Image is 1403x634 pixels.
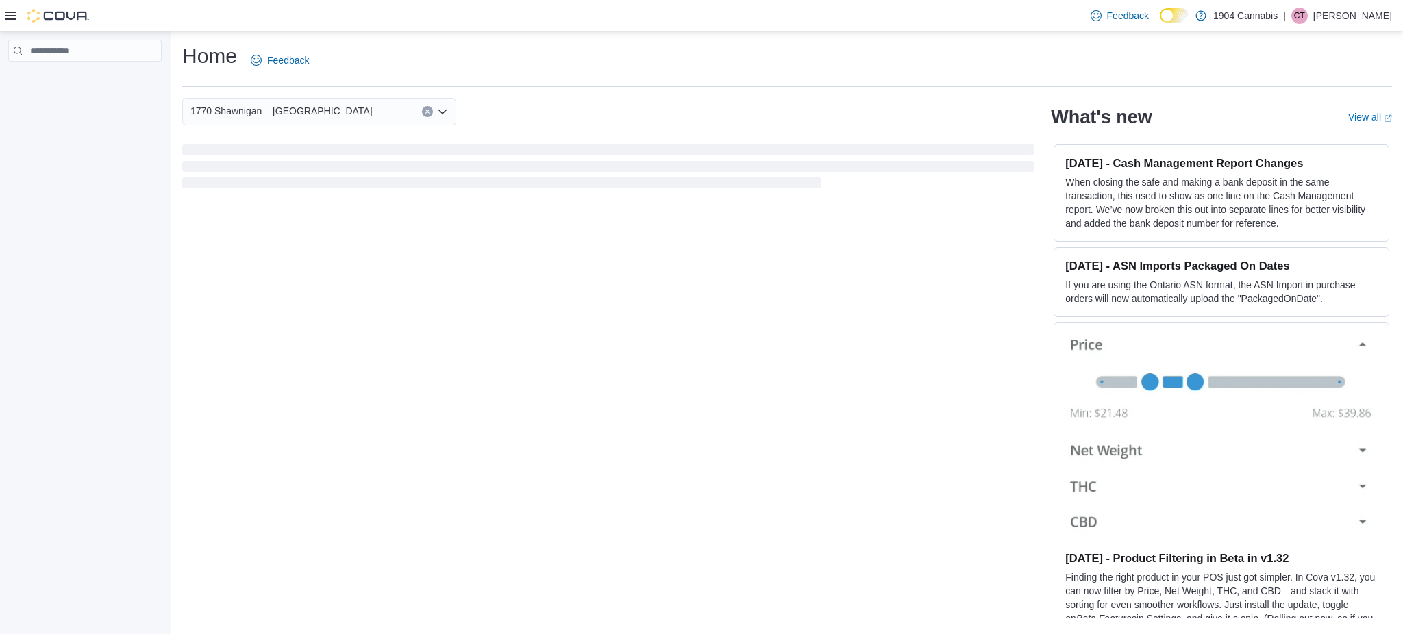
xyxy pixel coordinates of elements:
[1076,613,1137,624] em: Beta Features
[1107,9,1149,23] span: Feedback
[1313,8,1392,24] p: [PERSON_NAME]
[437,106,448,117] button: Open list of options
[1291,8,1308,24] div: Cody Tomlinson
[1213,8,1278,24] p: 1904 Cannabis
[245,47,314,74] a: Feedback
[182,147,1034,191] span: Loading
[1065,551,1378,565] h3: [DATE] - Product Filtering in Beta in v1.32
[27,9,89,23] img: Cova
[1065,175,1378,230] p: When closing the safe and making a bank deposit in the same transaction, this used to show as one...
[1160,8,1189,23] input: Dark Mode
[182,42,237,70] h1: Home
[1065,156,1378,170] h3: [DATE] - Cash Management Report Changes
[1051,106,1152,128] h2: What's new
[267,53,309,67] span: Feedback
[1294,8,1305,24] span: CT
[190,103,373,119] span: 1770 Shawnigan – [GEOGRAPHIC_DATA]
[1348,112,1392,123] a: View allExternal link
[1085,2,1154,29] a: Feedback
[422,106,433,117] button: Clear input
[1065,278,1378,305] p: If you are using the Ontario ASN format, the ASN Import in purchase orders will now automatically...
[1283,8,1286,24] p: |
[8,64,162,97] nav: Complex example
[1384,114,1392,123] svg: External link
[1065,259,1378,272] h3: [DATE] - ASN Imports Packaged On Dates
